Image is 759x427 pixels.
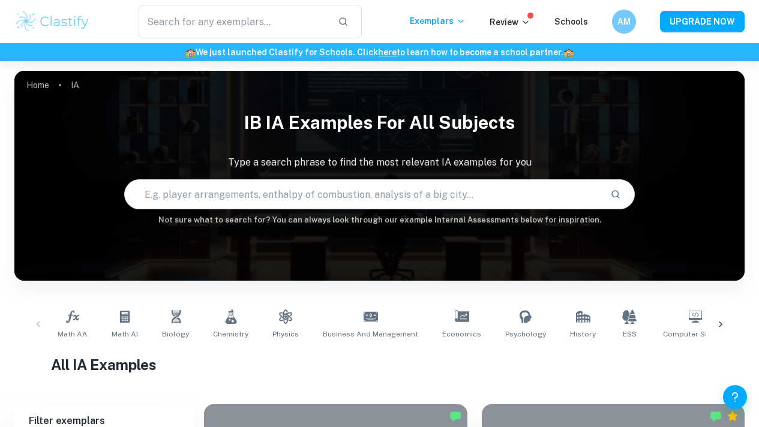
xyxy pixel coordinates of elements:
h1: IB IA examples for all subjects [14,104,745,141]
img: Marked [710,410,722,422]
a: Schools [554,17,588,26]
span: ESS [623,329,637,339]
button: UPGRADE NOW [660,11,745,32]
span: Psychology [505,329,546,339]
h1: All IA Examples [51,354,708,375]
button: Search [605,184,626,205]
p: Exemplars [410,14,466,28]
span: Economics [442,329,481,339]
input: Search for any exemplars... [139,5,328,38]
h6: AM [617,15,631,28]
a: Home [26,77,49,94]
h6: We just launched Clastify for Schools. Click to learn how to become a school partner. [2,46,757,59]
button: AM [612,10,636,34]
span: Biology [162,329,189,339]
span: Business and Management [323,329,418,339]
a: here [378,47,397,57]
div: Premium [727,410,739,422]
span: Math AI [112,329,138,339]
span: Computer Science [663,329,728,339]
p: IA [71,79,79,92]
p: Review [490,16,530,29]
p: Type a search phrase to find the most relevant IA examples for you [14,155,745,170]
img: Marked [449,410,461,422]
span: History [570,329,596,339]
span: Math AA [58,329,88,339]
span: 🏫 [563,47,574,57]
span: 🏫 [185,47,196,57]
span: Physics [272,329,299,339]
img: Clastify logo [14,10,91,34]
h6: Not sure what to search for? You can always look through our example Internal Assessments below f... [14,214,745,226]
input: E.g. player arrangements, enthalpy of combustion, analysis of a big city... [125,178,601,211]
button: Help and Feedback [723,385,747,409]
span: Chemistry [213,329,248,339]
